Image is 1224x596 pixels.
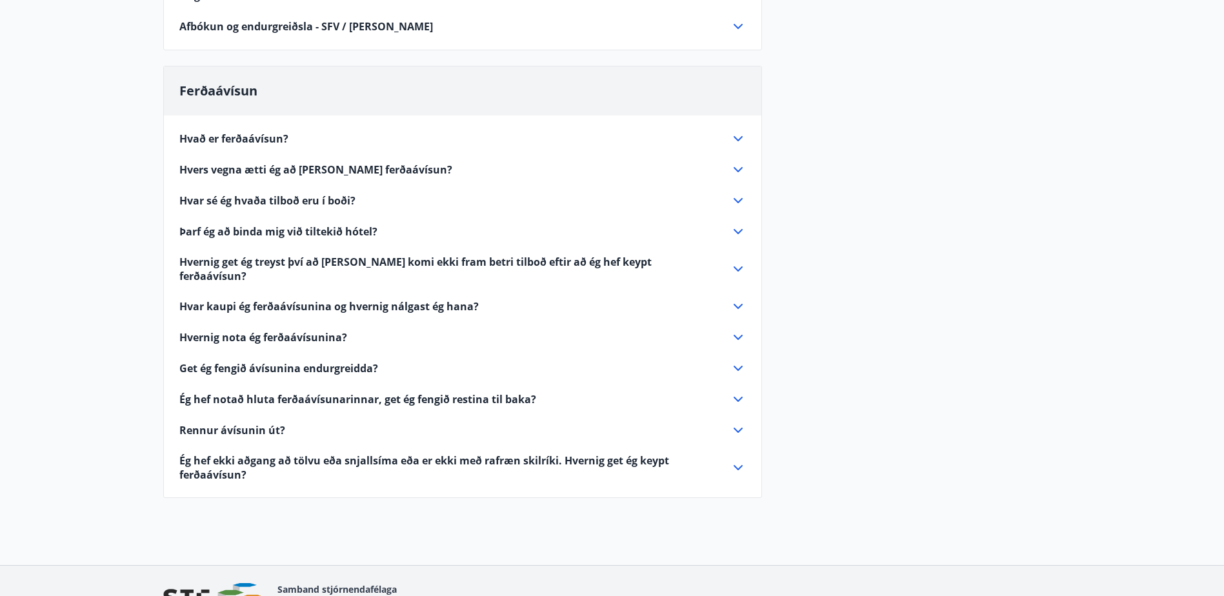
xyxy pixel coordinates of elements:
[179,453,746,482] div: Ég hef ekki aðgang að tölvu eða snjallsíma eða er ekki með rafræn skilríki. Hvernig get ég keypt ...
[179,224,746,239] div: Þarf ég að binda mig við tiltekið hótel?
[179,19,433,34] span: Afbókun og endurgreiðsla - SFV / [PERSON_NAME]
[179,361,746,376] div: Get ég fengið ávísunina endurgreidda?
[179,162,746,177] div: Hvers vegna ætti ég að [PERSON_NAME] ferðaávísun?
[179,224,377,239] span: Þarf ég að binda mig við tiltekið hótel?
[179,255,746,283] div: Hvernig get ég treyst því að [PERSON_NAME] komi ekki fram betri tilboð eftir að ég hef keypt ferð...
[179,193,746,208] div: Hvar sé ég hvaða tilboð eru í boði?
[179,132,288,146] span: Hvað er ferðaávísun?
[179,330,746,345] div: Hvernig nota ég ferðaávísunina?
[179,19,746,34] div: Afbókun og endurgreiðsla - SFV / [PERSON_NAME]
[179,255,715,283] span: Hvernig get ég treyst því að [PERSON_NAME] komi ekki fram betri tilboð eftir að ég hef keypt ferð...
[179,131,746,146] div: Hvað er ferðaávísun?
[179,423,285,437] span: Rennur ávísunin út?
[277,583,397,595] span: Samband stjórnendafélaga
[179,361,378,375] span: Get ég fengið ávísunina endurgreidda?
[179,299,746,314] div: Hvar kaupi ég ferðaávísunina og hvernig nálgast ég hana?
[179,299,479,313] span: Hvar kaupi ég ferðaávísunina og hvernig nálgast ég hana?
[179,163,452,177] span: Hvers vegna ætti ég að [PERSON_NAME] ferðaávísun?
[179,392,536,406] span: Ég hef notað hluta ferðaávísunarinnar, get ég fengið restina til baka?
[179,392,746,407] div: Ég hef notað hluta ferðaávísunarinnar, get ég fengið restina til baka?
[179,82,257,99] span: Ferðaávísun
[179,453,715,482] span: Ég hef ekki aðgang að tölvu eða snjallsíma eða er ekki með rafræn skilríki. Hvernig get ég keypt ...
[179,422,746,438] div: Rennur ávísunin út?
[179,194,356,208] span: Hvar sé ég hvaða tilboð eru í boði?
[179,330,347,344] span: Hvernig nota ég ferðaávísunina?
